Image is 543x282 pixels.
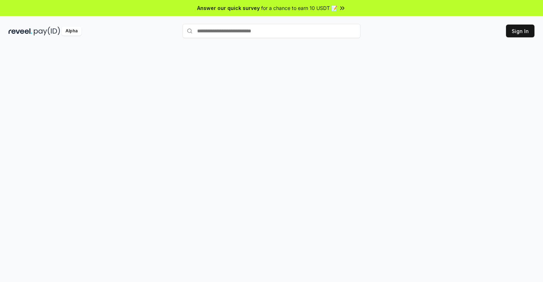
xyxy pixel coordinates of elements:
[197,4,260,12] span: Answer our quick survey
[261,4,337,12] span: for a chance to earn 10 USDT 📝
[62,27,81,36] div: Alpha
[34,27,60,36] img: pay_id
[506,25,534,37] button: Sign In
[9,27,32,36] img: reveel_dark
